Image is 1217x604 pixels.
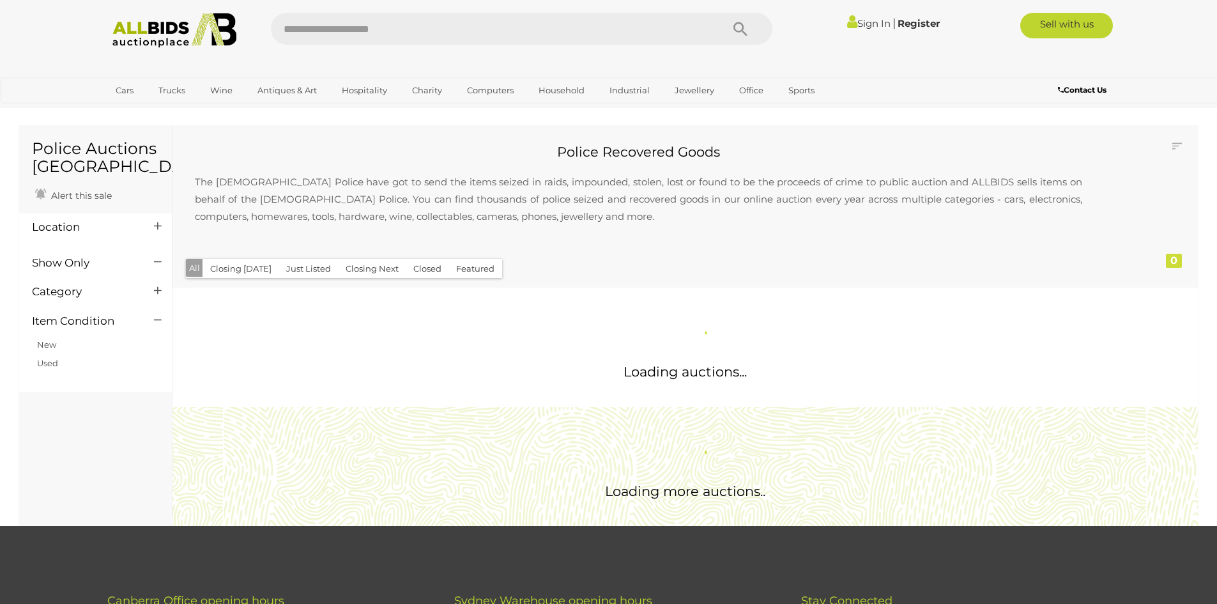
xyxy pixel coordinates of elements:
[1020,13,1113,38] a: Sell with us
[406,259,449,279] button: Closed
[624,364,747,380] span: Loading auctions...
[404,80,450,101] a: Charity
[448,259,502,279] button: Featured
[37,339,56,350] a: New
[32,140,159,175] h1: Police Auctions [GEOGRAPHIC_DATA]
[279,259,339,279] button: Just Listed
[32,185,115,204] a: Alert this sale
[150,80,194,101] a: Trucks
[666,80,723,101] a: Jewellery
[203,259,279,279] button: Closing [DATE]
[847,17,891,29] a: Sign In
[333,80,395,101] a: Hospitality
[32,315,135,327] h4: Item Condition
[338,259,406,279] button: Closing Next
[249,80,325,101] a: Antiques & Art
[105,13,244,48] img: Allbids.com.au
[182,160,1095,238] p: The [DEMOGRAPHIC_DATA] Police have got to send the items seized in raids, impounded, stolen, lost...
[892,16,896,30] span: |
[186,259,203,277] button: All
[202,80,241,101] a: Wine
[530,80,593,101] a: Household
[107,101,215,122] a: [GEOGRAPHIC_DATA]
[898,17,940,29] a: Register
[605,483,765,499] span: Loading more auctions..
[601,80,658,101] a: Industrial
[32,257,135,269] h4: Show Only
[1058,85,1106,95] b: Contact Us
[1058,83,1110,97] a: Contact Us
[32,286,135,298] h4: Category
[708,13,772,45] button: Search
[1166,254,1182,268] div: 0
[107,80,142,101] a: Cars
[37,358,58,368] a: Used
[780,80,823,101] a: Sports
[459,80,522,101] a: Computers
[32,221,135,233] h4: Location
[731,80,772,101] a: Office
[48,190,112,201] span: Alert this sale
[182,144,1095,159] h2: Police Recovered Goods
